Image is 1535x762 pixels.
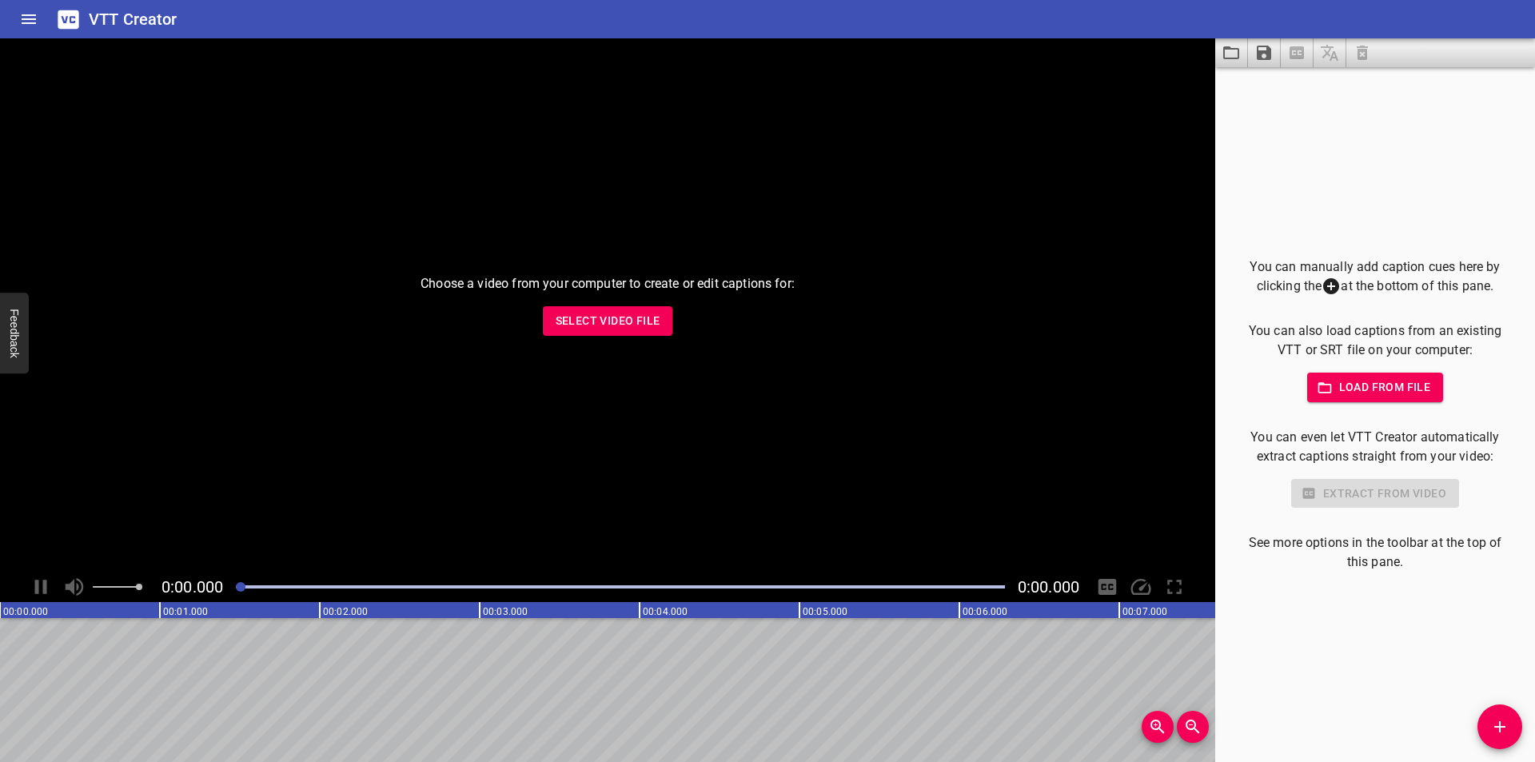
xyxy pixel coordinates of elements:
[1018,577,1079,596] span: Video Duration
[89,6,177,32] h6: VTT Creator
[163,606,208,617] text: 00:01.000
[1241,428,1509,466] p: You can even let VTT Creator automatically extract captions straight from your video:
[161,577,223,596] span: Current Time
[421,274,795,293] p: Choose a video from your computer to create or edit captions for:
[1177,711,1209,743] button: Zoom Out
[1159,572,1190,602] div: Toggle Full Screen
[1241,479,1509,509] div: Select a video in the pane to the left to use this feature
[1222,43,1241,62] svg: Load captions from file
[1254,43,1274,62] svg: Save captions to file
[1142,711,1174,743] button: Zoom In
[1281,38,1314,67] span: Select a video in the pane to the left, then you can automatically extract captions.
[1241,533,1509,572] p: See more options in the toolbar at the top of this pane.
[963,606,1007,617] text: 00:06.000
[323,606,368,617] text: 00:02.000
[556,311,660,331] span: Select Video File
[1320,377,1431,397] span: Load from file
[236,585,1005,588] div: Play progress
[1215,38,1248,67] button: Load captions from file
[1126,572,1156,602] div: Playback Speed
[1241,257,1509,297] p: You can manually add caption cues here by clicking the at the bottom of this pane.
[1248,38,1281,67] button: Save captions to file
[1314,38,1346,67] span: Add some captions below, then you can translate them.
[543,306,673,336] button: Select Video File
[3,606,48,617] text: 00:00.000
[483,606,528,617] text: 00:03.000
[643,606,688,617] text: 00:04.000
[1122,606,1167,617] text: 00:07.000
[1241,321,1509,360] p: You can also load captions from an existing VTT or SRT file on your computer:
[1092,572,1122,602] div: Hide/Show Captions
[803,606,847,617] text: 00:05.000
[1477,704,1522,749] button: Add Cue
[1307,373,1444,402] button: Load from file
